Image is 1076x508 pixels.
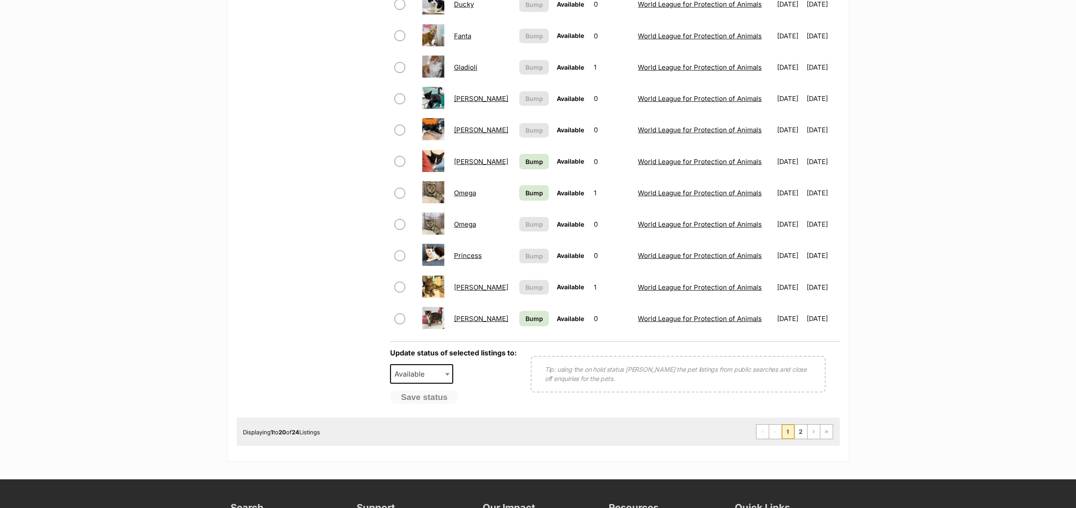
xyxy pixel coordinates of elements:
span: Available [557,126,584,134]
button: Bump [519,123,548,138]
span: Bump [525,126,543,135]
a: Page 2 [795,425,807,439]
td: [DATE] [774,240,806,271]
span: Bump [525,251,543,261]
a: World League for Protection of Animals [638,94,762,103]
a: Bump [519,185,548,201]
td: 1 [590,178,633,208]
td: [DATE] [807,21,839,51]
a: [PERSON_NAME] [454,94,508,103]
td: [DATE] [807,115,839,145]
a: World League for Protection of Animals [638,251,762,260]
span: Available [557,0,584,8]
a: Bump [519,311,548,326]
span: Available [557,252,584,259]
span: Available [557,283,584,291]
img: Harry [422,87,444,109]
a: World League for Protection of Animals [638,283,762,291]
a: [PERSON_NAME] [454,126,508,134]
span: Available [557,95,584,102]
a: World League for Protection of Animals [638,63,762,71]
span: Previous page [769,425,782,439]
strong: 20 [279,429,287,436]
span: Bump [525,220,543,229]
td: [DATE] [807,240,839,271]
td: [DATE] [807,209,839,239]
span: Bump [525,188,543,198]
p: Tip: using the on hold status [PERSON_NAME] the pet listings from public searches and close off e... [545,365,812,383]
a: Last page [820,425,833,439]
a: World League for Protection of Animals [638,189,762,197]
button: Bump [519,29,548,43]
td: 0 [590,115,633,145]
a: [PERSON_NAME] [454,157,508,166]
strong: 24 [292,429,300,436]
td: 0 [590,146,633,177]
img: Fanta [422,24,444,46]
td: [DATE] [774,21,806,51]
button: Bump [519,280,548,295]
span: Bump [525,63,543,72]
a: World League for Protection of Animals [638,32,762,40]
a: World League for Protection of Animals [638,314,762,323]
strong: 1 [271,429,274,436]
span: Bump [525,31,543,41]
span: Available [557,32,584,39]
td: [DATE] [774,146,806,177]
td: 0 [590,303,633,334]
span: Available [557,189,584,197]
span: Available [557,220,584,228]
td: 1 [590,272,633,303]
td: [DATE] [774,83,806,114]
span: Displaying to of Listings [243,429,320,436]
nav: Pagination [756,424,833,439]
a: Omega [454,189,476,197]
td: [DATE] [807,303,839,334]
a: Next page [808,425,820,439]
span: Bump [525,94,543,103]
button: Bump [519,60,548,75]
td: [DATE] [807,83,839,114]
span: Available [557,157,584,165]
span: Available [391,368,433,380]
td: [DATE] [774,272,806,303]
a: World League for Protection of Animals [638,126,762,134]
td: [DATE] [774,52,806,82]
button: Bump [519,91,548,106]
td: 0 [590,209,633,239]
td: 0 [590,240,633,271]
a: Gladioli [454,63,477,71]
td: [DATE] [774,178,806,208]
label: Update status of selected listings to: [390,348,517,357]
span: Available [557,63,584,71]
td: [DATE] [774,209,806,239]
a: Omega [454,220,476,228]
td: [DATE] [807,52,839,82]
a: World League for Protection of Animals [638,157,762,166]
td: [DATE] [774,303,806,334]
a: [PERSON_NAME] [454,283,508,291]
a: Princess [454,251,482,260]
span: Bump [525,157,543,166]
span: Bump [525,314,543,323]
td: 0 [590,83,633,114]
button: Save status [390,390,459,404]
span: Page 1 [782,425,794,439]
span: First page [756,425,769,439]
span: Available [390,364,454,384]
button: Bump [519,217,548,232]
td: 1 [590,52,633,82]
button: Bump [519,249,548,263]
a: [PERSON_NAME] [454,314,508,323]
td: [DATE] [807,272,839,303]
td: 0 [590,21,633,51]
span: Available [557,315,584,322]
td: [DATE] [807,146,839,177]
a: Bump [519,154,548,169]
a: Fanta [454,32,471,40]
a: World League for Protection of Animals [638,220,762,228]
span: Bump [525,283,543,292]
td: [DATE] [807,178,839,208]
td: [DATE] [774,115,806,145]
